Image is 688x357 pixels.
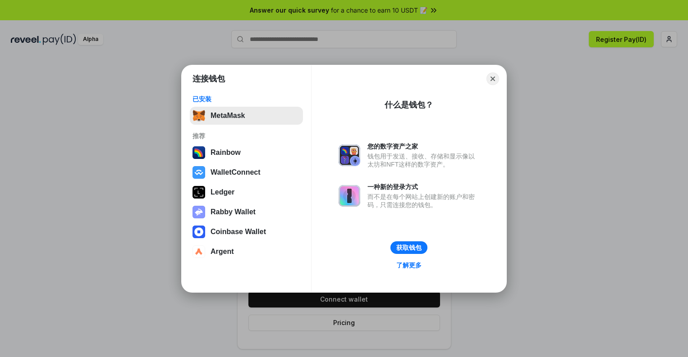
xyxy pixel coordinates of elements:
button: Coinbase Wallet [190,223,303,241]
img: svg+xml,%3Csvg%20width%3D%2228%22%20height%3D%2228%22%20viewBox%3D%220%200%2028%2028%22%20fill%3D... [193,245,205,258]
button: Rainbow [190,144,303,162]
img: svg+xml,%3Csvg%20xmlns%3D%22http%3A%2F%2Fwww.w3.org%2F2000%2Fsvg%22%20fill%3D%22none%22%20viewBox... [193,206,205,218]
img: svg+xml,%3Csvg%20width%3D%2228%22%20height%3D%2228%22%20viewBox%3D%220%200%2028%2028%22%20fill%3D... [193,166,205,179]
img: svg+xml,%3Csvg%20xmlns%3D%22http%3A%2F%2Fwww.w3.org%2F2000%2Fsvg%22%20width%3D%2228%22%20height%3... [193,186,205,199]
a: 了解更多 [391,259,427,271]
h1: 连接钱包 [193,73,225,84]
img: svg+xml,%3Csvg%20fill%3D%22none%22%20height%3D%2233%22%20viewBox%3D%220%200%2035%2033%22%20width%... [193,109,205,122]
img: svg+xml,%3Csvg%20width%3D%2228%22%20height%3D%2228%22%20viewBox%3D%220%200%2028%2028%22%20fill%3D... [193,226,205,238]
button: 获取钱包 [390,241,427,254]
div: 什么是钱包？ [385,99,433,110]
div: Rabby Wallet [211,208,256,216]
div: 钱包用于发送、接收、存储和显示像以太坊和NFT这样的数字资产。 [367,152,479,168]
div: 一种新的登录方式 [367,183,479,191]
div: 而不是在每个网站上创建新的账户和密码，只需连接您的钱包。 [367,193,479,209]
div: 您的数字资产之家 [367,142,479,150]
div: 获取钱包 [396,244,422,252]
img: svg+xml,%3Csvg%20width%3D%22120%22%20height%3D%22120%22%20viewBox%3D%220%200%20120%20120%22%20fil... [193,146,205,159]
div: Rainbow [211,149,241,157]
button: WalletConnect [190,163,303,181]
div: Coinbase Wallet [211,228,266,236]
div: Argent [211,248,234,256]
div: 已安装 [193,95,300,103]
button: Close [486,72,499,85]
img: svg+xml,%3Csvg%20xmlns%3D%22http%3A%2F%2Fwww.w3.org%2F2000%2Fsvg%22%20fill%3D%22none%22%20viewBox... [339,185,360,207]
button: Rabby Wallet [190,203,303,221]
div: 了解更多 [396,261,422,269]
div: 推荐 [193,132,300,140]
div: MetaMask [211,112,245,120]
button: MetaMask [190,107,303,125]
button: Ledger [190,183,303,201]
button: Argent [190,243,303,261]
img: svg+xml,%3Csvg%20xmlns%3D%22http%3A%2F%2Fwww.w3.org%2F2000%2Fsvg%22%20fill%3D%22none%22%20viewBox... [339,145,360,166]
div: Ledger [211,188,234,196]
div: WalletConnect [211,168,261,176]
